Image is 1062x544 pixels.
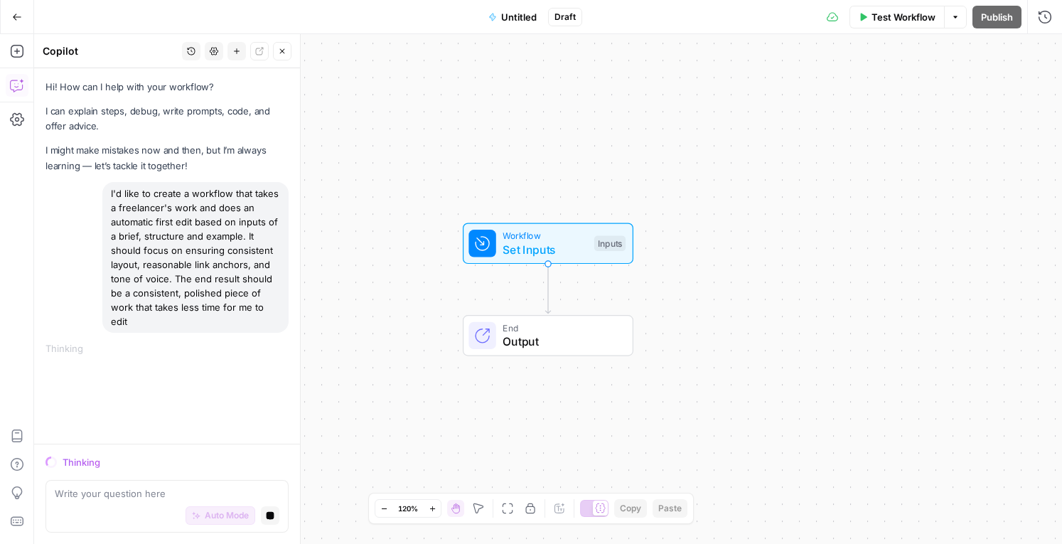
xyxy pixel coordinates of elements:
[480,6,545,28] button: Untitled
[620,502,641,515] span: Copy
[545,263,550,313] g: Edge from start to end
[501,10,537,24] span: Untitled
[614,499,647,518] button: Copy
[205,509,249,522] span: Auto Mode
[503,333,618,350] span: Output
[554,11,576,23] span: Draft
[45,80,289,95] p: Hi! How can I help with your workflow?
[503,241,587,258] span: Set Inputs
[503,321,618,335] span: End
[45,143,289,173] p: I might make mistakes now and then, but I’m always learning — let’s tackle it together!
[186,506,255,525] button: Auto Mode
[594,236,626,252] div: Inputs
[981,10,1013,24] span: Publish
[416,223,680,265] div: WorkflowSet InputsInputs
[849,6,944,28] button: Test Workflow
[398,503,418,514] span: 120%
[416,315,680,356] div: EndOutput
[45,341,289,356] div: Thinking
[63,455,289,469] div: Thinking
[658,502,682,515] span: Paste
[503,229,587,242] span: Workflow
[45,104,289,134] p: I can explain steps, debug, write prompts, code, and offer advice.
[972,6,1021,28] button: Publish
[102,182,289,333] div: I'd like to create a workflow that takes a freelancer's work and does an automatic first edit bas...
[83,341,92,356] div: ...
[653,499,687,518] button: Paste
[43,44,178,58] div: Copilot
[871,10,935,24] span: Test Workflow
